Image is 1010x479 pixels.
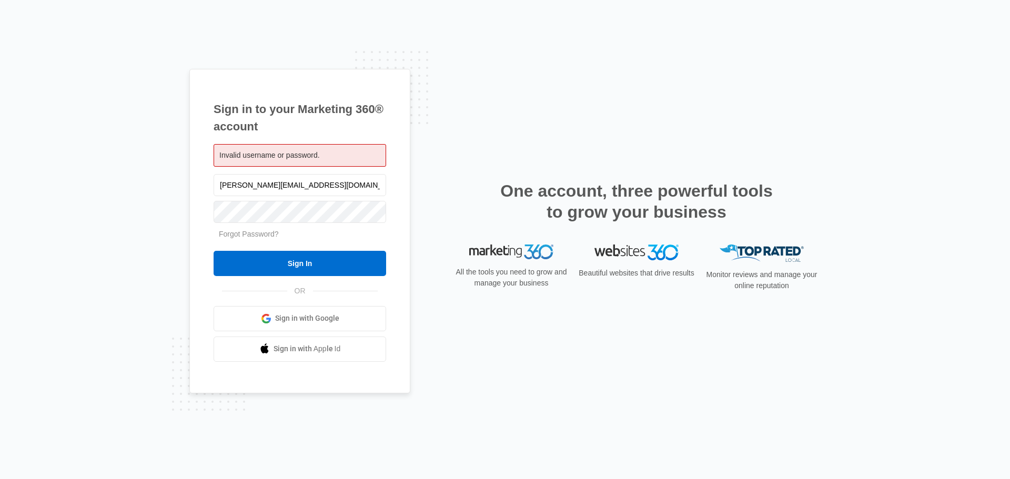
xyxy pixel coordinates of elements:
[214,306,386,331] a: Sign in with Google
[219,151,320,159] span: Invalid username or password.
[275,313,339,324] span: Sign in with Google
[452,267,570,289] p: All the tools you need to grow and manage your business
[287,286,313,297] span: OR
[594,244,679,260] img: Websites 360
[214,337,386,362] a: Sign in with Apple Id
[578,268,695,279] p: Beautiful websites that drive results
[469,244,553,259] img: Marketing 360
[214,100,386,135] h1: Sign in to your Marketing 360® account
[219,230,279,238] a: Forgot Password?
[274,343,341,354] span: Sign in with Apple Id
[703,269,821,291] p: Monitor reviews and manage your online reputation
[497,180,776,222] h2: One account, three powerful tools to grow your business
[214,174,386,196] input: Email
[720,244,804,262] img: Top Rated Local
[214,251,386,276] input: Sign In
